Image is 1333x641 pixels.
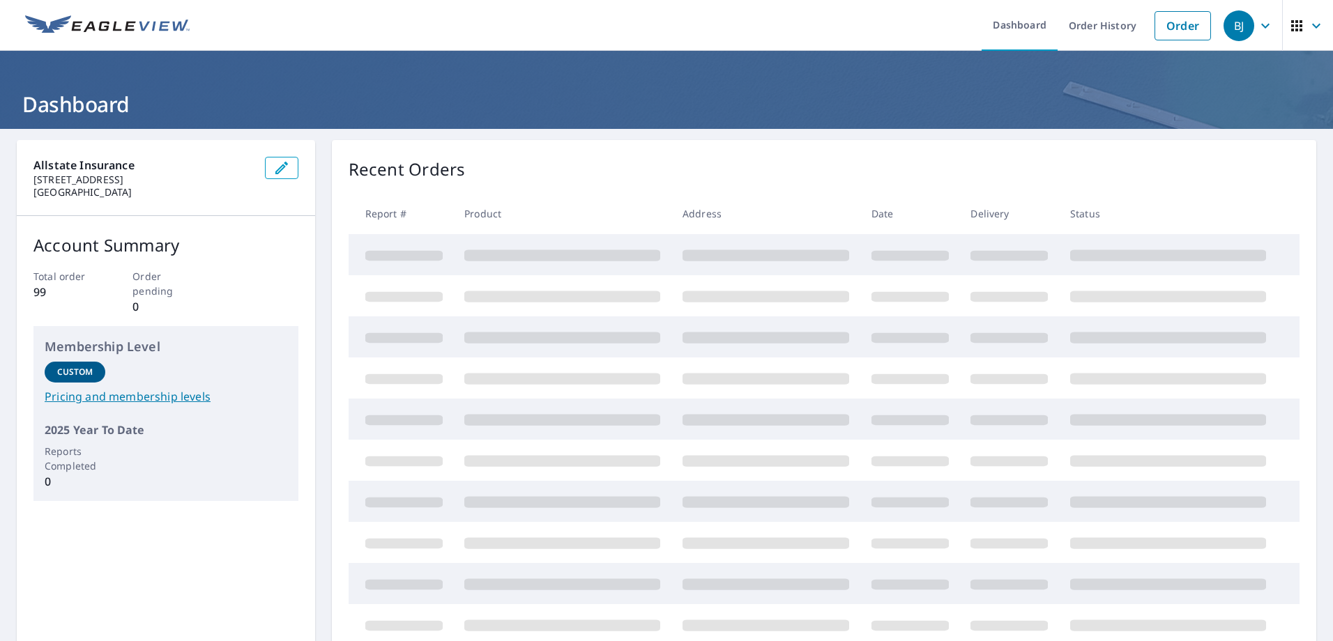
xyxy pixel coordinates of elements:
[860,193,960,234] th: Date
[959,193,1059,234] th: Delivery
[45,473,105,490] p: 0
[132,269,199,298] p: Order pending
[45,422,287,438] p: 2025 Year To Date
[25,15,190,36] img: EV Logo
[671,193,860,234] th: Address
[45,337,287,356] p: Membership Level
[45,388,287,405] a: Pricing and membership levels
[17,90,1316,118] h1: Dashboard
[57,366,93,378] p: Custom
[33,269,100,284] p: Total order
[33,173,254,186] p: [STREET_ADDRESS]
[33,157,254,173] p: Allstate Insurance
[1059,193,1277,234] th: Status
[1224,10,1254,41] div: BJ
[132,298,199,315] p: 0
[33,233,298,258] p: Account Summary
[349,193,454,234] th: Report #
[1155,11,1211,40] a: Order
[45,444,105,473] p: Reports Completed
[349,157,466,182] p: Recent Orders
[33,284,100,300] p: 99
[453,193,671,234] th: Product
[33,186,254,199] p: [GEOGRAPHIC_DATA]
